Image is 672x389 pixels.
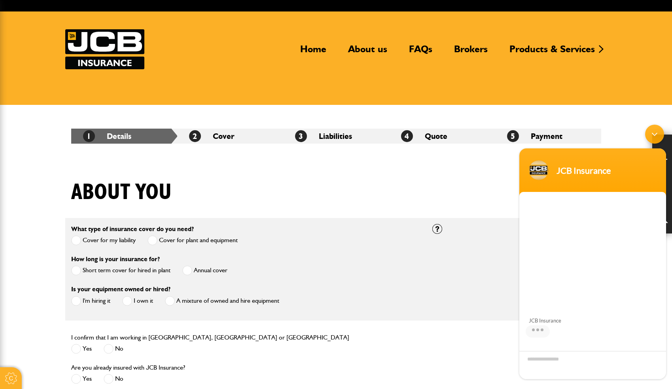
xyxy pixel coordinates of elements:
[165,296,279,306] label: A mixture of owned and hire equipment
[177,129,283,144] li: Cover
[71,334,349,341] label: I confirm that I am working in [GEOGRAPHIC_DATA], [GEOGRAPHIC_DATA] or [GEOGRAPHIC_DATA]
[295,130,307,142] span: 3
[182,266,227,275] label: Annual cover
[389,129,495,144] li: Quote
[401,130,413,142] span: 4
[495,129,601,144] li: Payment
[71,226,194,232] label: What type of insurance cover do you need?
[71,266,170,275] label: Short term cover for hired in plant
[71,374,92,384] label: Yes
[403,43,438,61] a: FAQs
[294,43,332,61] a: Home
[71,256,160,262] label: How long is your insurance for?
[71,344,92,354] label: Yes
[83,130,95,142] span: 1
[65,29,144,69] img: JCB Insurance Services logo
[71,129,177,144] li: Details
[71,235,136,245] label: Cover for my liability
[342,43,393,61] a: About us
[507,130,519,142] span: 5
[71,364,185,371] label: Are you already insured with JCB Insurance?
[104,374,123,384] label: No
[71,179,172,206] h1: About you
[71,286,170,292] label: Is your equipment owned or hired?
[504,43,601,61] a: Products & Services
[65,29,144,69] a: JCB Insurance Services
[448,43,494,61] a: Brokers
[189,130,201,142] span: 2
[122,296,153,306] label: I own it
[71,296,110,306] label: I'm hiring it
[515,121,670,383] iframe: SalesIQ Chatwindow
[148,235,238,245] label: Cover for plant and equipment
[283,129,389,144] li: Liabilities
[104,344,123,354] label: No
